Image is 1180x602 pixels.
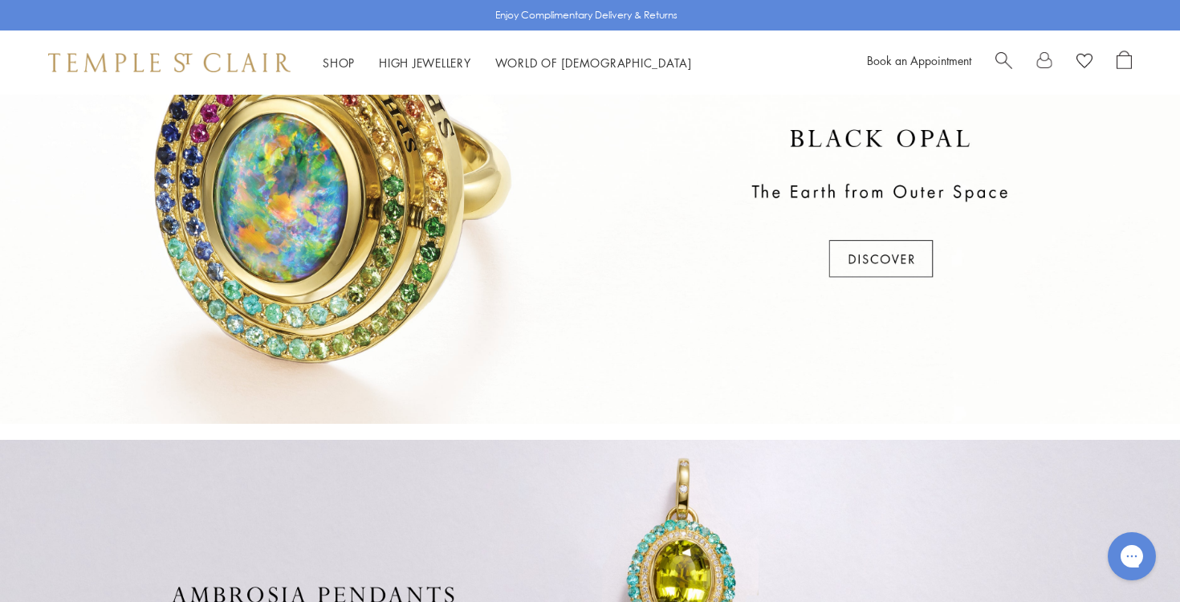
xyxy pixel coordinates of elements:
a: Book an Appointment [867,52,971,68]
a: Search [995,51,1012,75]
a: World of [DEMOGRAPHIC_DATA]World of [DEMOGRAPHIC_DATA] [495,55,692,71]
iframe: Gorgias live chat messenger [1100,527,1164,586]
a: View Wishlist [1076,51,1093,75]
img: Temple St. Clair [48,53,291,72]
p: Enjoy Complimentary Delivery & Returns [495,7,677,23]
a: ShopShop [323,55,355,71]
a: Open Shopping Bag [1117,51,1132,75]
a: High JewelleryHigh Jewellery [379,55,471,71]
nav: Main navigation [323,53,692,73]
